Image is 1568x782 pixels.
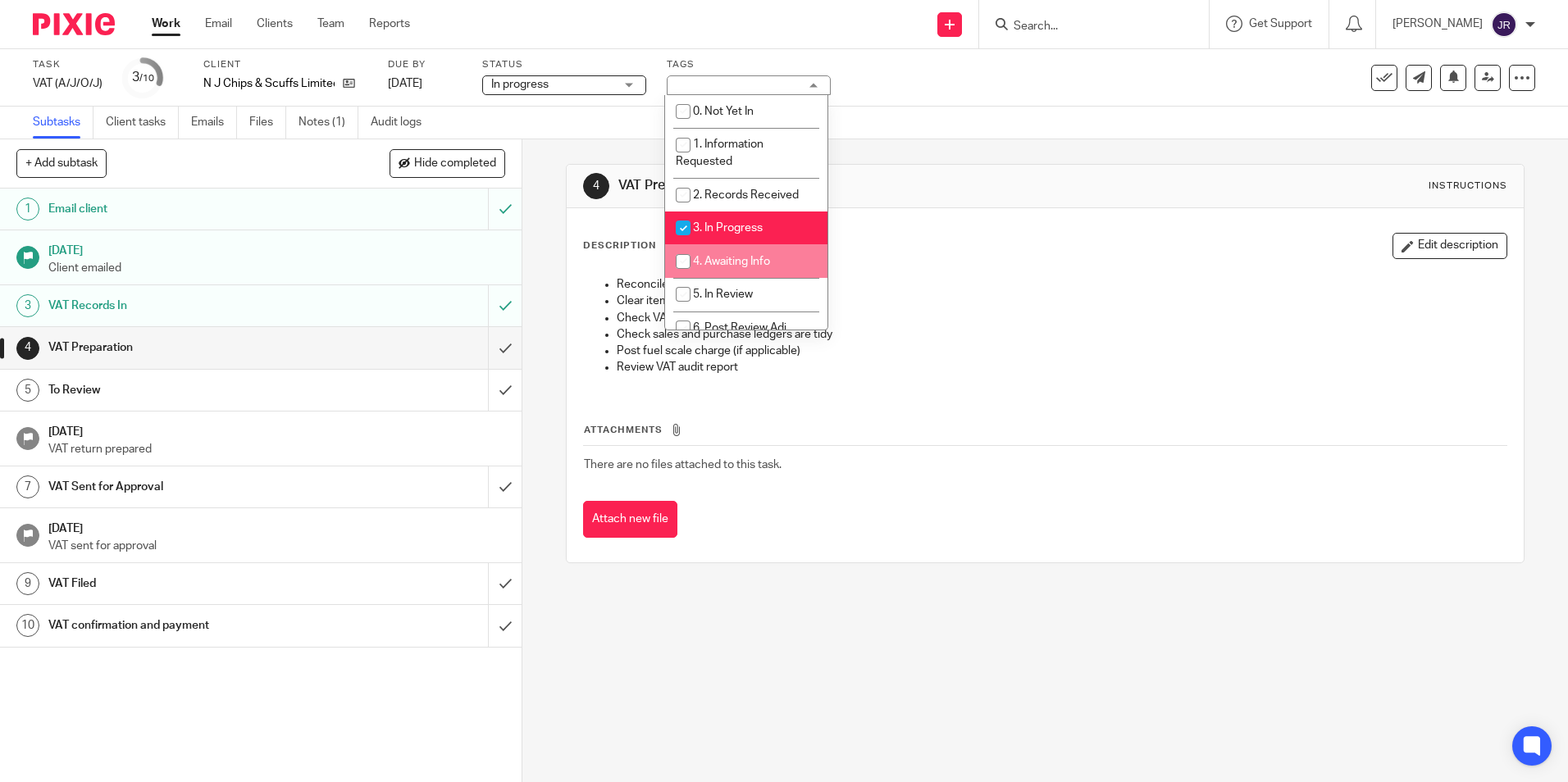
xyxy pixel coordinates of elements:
p: Client emailed [48,260,506,276]
p: Check sales and purchase ledgers are tidy [617,326,1506,343]
div: 7 [16,475,39,498]
button: Edit description [1393,233,1507,259]
h1: VAT Sent for Approval [48,475,330,499]
h1: To Review [48,378,330,402]
p: Description [583,239,656,252]
span: There are no files attached to this task. [584,459,782,471]
a: Email [205,16,232,32]
a: Reports [369,16,410,32]
div: 10 [16,614,39,637]
span: Get Support [1249,18,1312,30]
label: Status [482,58,646,71]
p: VAT sent for approval [48,538,506,554]
div: 5 [16,379,39,402]
p: Review VAT audit report [617,359,1506,375]
a: Notes (1) [299,107,358,139]
div: VAT (A/J/O/J) [33,75,103,92]
div: 4 [16,337,39,360]
span: Hide completed [414,157,496,170]
a: Clients [257,16,293,32]
h1: Email client [48,197,330,221]
div: 1 [16,198,39,221]
p: Post fuel scale charge (if applicable) [617,343,1506,359]
a: Team [317,16,344,32]
h1: [DATE] [48,420,506,440]
p: N J Chips & Scuffs Limited [203,75,335,92]
img: svg%3E [1491,11,1517,38]
span: 5. In Review [693,289,753,300]
span: 6. Post Review Adj [693,322,786,334]
span: [DATE] [388,78,422,89]
h1: VAT Filed [48,571,330,596]
h1: VAT Preparation [618,177,1080,194]
a: Client tasks [106,107,179,139]
a: Files [249,107,286,139]
h1: [DATE] [48,516,506,537]
a: Subtasks [33,107,93,139]
button: Attach new file [583,501,677,538]
input: Search [1012,20,1160,34]
a: Audit logs [371,107,434,139]
p: Reconcile all bank accounts [617,276,1506,293]
span: Attachments [584,425,663,434]
p: Check VAT on mileage [617,310,1506,326]
label: Task [33,58,103,71]
h1: VAT Preparation [48,335,330,360]
div: 4 [583,173,609,199]
small: /10 [139,74,154,83]
div: Instructions [1429,180,1507,193]
div: 9 [16,572,39,595]
label: Due by [388,58,462,71]
button: Hide completed [390,149,505,177]
span: 0. Not Yet In [693,106,754,117]
div: 3 [132,68,154,87]
label: Client [203,58,367,71]
span: 1. Information Requested [676,139,763,167]
h1: VAT Records In [48,293,330,318]
button: + Add subtask [16,149,107,177]
img: Pixie [33,13,115,35]
h1: [DATE] [48,239,506,259]
span: 4. Awaiting Info [693,256,770,267]
a: Emails [191,107,237,139]
label: Tags [667,58,831,71]
p: Clear items posted to misc/sundries [617,293,1506,309]
div: 3 [16,294,39,317]
h1: VAT confirmation and payment [48,613,330,638]
span: In progress [491,79,549,90]
a: Work [152,16,180,32]
span: 3. In Progress [693,222,763,234]
p: VAT return prepared [48,441,506,457]
p: [PERSON_NAME] [1393,16,1483,32]
span: 2. Records Received [693,189,799,201]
